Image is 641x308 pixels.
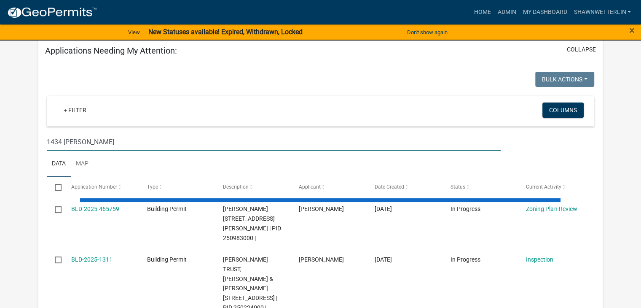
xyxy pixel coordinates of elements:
a: BLD-2025-465759 [71,205,119,212]
button: Columns [542,103,584,118]
a: + Filter [57,103,93,118]
button: collapse [567,45,596,54]
datatable-header-cell: Select [47,177,63,197]
a: View [125,25,143,39]
a: Home [470,4,494,20]
input: Search for applications [47,133,501,151]
a: My Dashboard [519,4,570,20]
span: Date Created [374,184,404,190]
span: Applicant [298,184,320,190]
span: Building Permit [147,256,187,263]
span: RICE,DOUGLAS R 1020 BIRCH ST, Houston County | PID 250983000 | [223,205,281,241]
span: Graffunder [298,256,343,263]
span: Robert reyes [298,205,343,212]
datatable-header-cell: Date Created [366,177,442,197]
span: Current Activity [526,184,561,190]
span: Description [223,184,249,190]
strong: New Statuses available! Expired, Withdrawn, Locked [148,28,303,36]
datatable-header-cell: Description [215,177,290,197]
h5: Applications Needing My Attention: [45,46,177,56]
span: × [629,24,635,36]
span: Building Permit [147,205,187,212]
button: Bulk Actions [535,72,594,87]
span: 08/18/2025 [374,256,392,263]
span: 08/18/2025 [374,205,392,212]
a: Admin [494,4,519,20]
span: Type [147,184,158,190]
button: Don't show again [404,25,451,39]
a: BLD-2025-1311 [71,256,113,263]
datatable-header-cell: Applicant [290,177,366,197]
span: Status [450,184,465,190]
datatable-header-cell: Type [139,177,215,197]
span: Application Number [71,184,117,190]
a: Inspection [526,256,553,263]
a: Data [47,151,71,178]
datatable-header-cell: Status [442,177,518,197]
a: Zoning Plan Review [526,205,577,212]
span: In Progress [450,205,480,212]
button: Close [629,25,635,35]
a: Map [71,151,94,178]
a: ShawnWetterlin [570,4,634,20]
datatable-header-cell: Current Activity [518,177,594,197]
span: In Progress [450,256,480,263]
datatable-header-cell: Application Number [63,177,139,197]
